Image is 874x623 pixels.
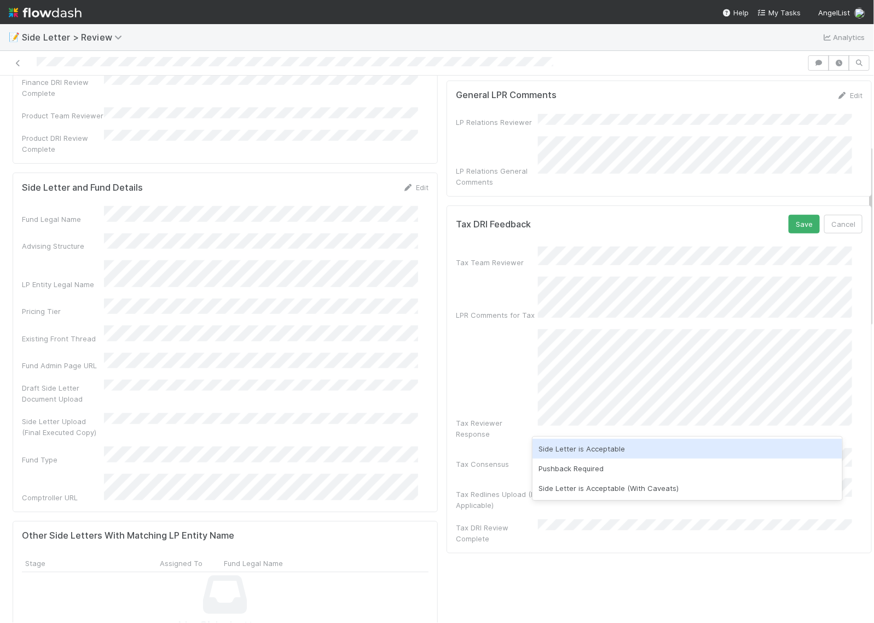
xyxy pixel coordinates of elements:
[757,8,801,17] span: My Tasks
[456,165,538,187] div: LP Relations General Comments
[22,382,104,404] div: Draft Side Letter Document Upload
[456,117,538,128] div: LP Relations Reviewer
[456,310,538,321] div: LPR Comments for Tax
[9,32,20,42] span: 📝
[854,8,865,19] img: avatar_cc3a00d7-dd5c-4a2f-8d58-dd6545b20c0d.png
[22,279,104,290] div: LP Entity Legal Name
[22,360,104,371] div: Fund Admin Page URL
[456,522,538,544] div: Tax DRI Review Complete
[224,558,283,569] span: Fund Legal Name
[22,416,104,438] div: Side Letter Upload (Final Executed Copy)
[9,3,82,22] img: logo-inverted-e16ddd16eac7371096b0.svg
[532,439,842,459] div: Side Letter is Acceptable
[25,558,45,569] span: Stage
[456,418,538,439] div: Tax Reviewer Response
[789,215,820,233] button: Save
[837,91,863,100] a: Edit
[532,478,842,498] div: Side Letter is Acceptable (With Caveats)
[22,77,104,99] div: Finance DRI Review Complete
[403,183,429,192] a: Edit
[160,558,202,569] span: Assigned To
[22,32,128,43] span: Side Letter > Review
[22,306,104,317] div: Pricing Tier
[22,110,104,121] div: Product Team Reviewer
[757,7,801,18] a: My Tasks
[22,182,143,193] h5: Side Letter and Fund Details
[722,7,749,18] div: Help
[22,133,104,155] div: Product DRI Review Complete
[22,241,104,252] div: Advising Structure
[456,90,557,101] h5: General LPR Comments
[818,8,850,17] span: AngelList
[22,492,104,503] div: Comptroller URL
[532,459,842,478] div: Pushback Required
[456,219,531,230] h5: Tax DRI Feedback
[22,530,234,541] h5: Other Side Letters With Matching LP Entity Name
[822,31,865,44] a: Analytics
[456,459,538,470] div: Tax Consensus
[456,489,538,511] div: Tax Redlines Upload (If Applicable)
[22,333,104,344] div: Existing Front Thread
[22,214,104,225] div: Fund Legal Name
[824,215,863,233] button: Cancel
[456,257,538,268] div: Tax Team Reviewer
[22,454,104,465] div: Fund Type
